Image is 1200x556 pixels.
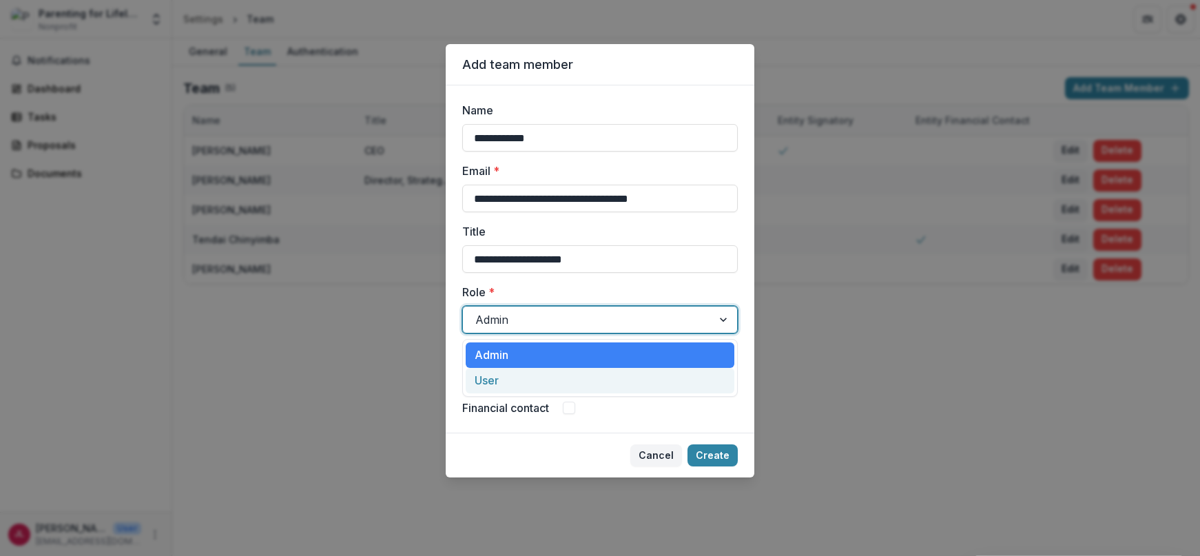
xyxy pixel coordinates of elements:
button: Cancel [630,444,682,466]
div: User [466,368,734,393]
label: Role [462,284,730,300]
button: Create [687,444,738,466]
label: Financial contact [462,400,549,416]
div: Admin [466,342,734,368]
header: Add team member [446,44,754,85]
label: Title [462,223,730,240]
label: Email [462,163,730,179]
label: Name [462,102,730,119]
